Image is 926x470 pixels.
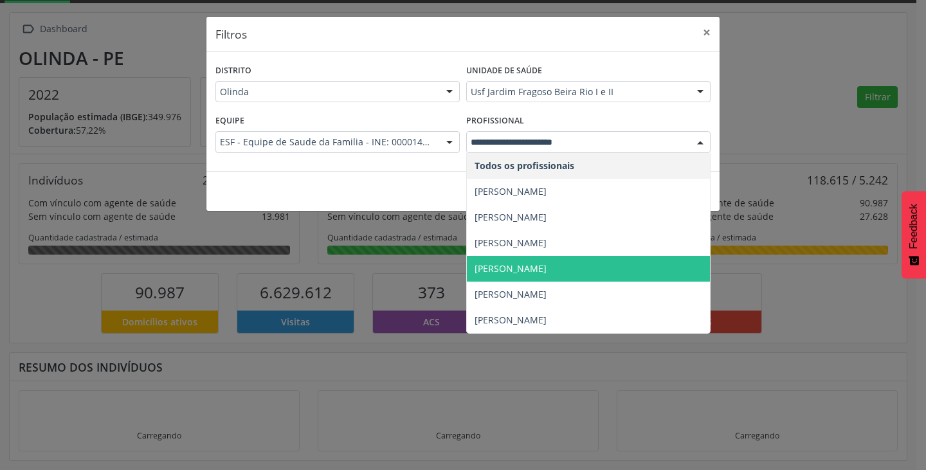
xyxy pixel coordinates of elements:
[908,204,920,249] span: Feedback
[466,111,524,131] label: Profissional
[475,314,547,326] span: [PERSON_NAME]
[475,262,547,275] span: [PERSON_NAME]
[694,17,720,48] button: Close
[471,86,684,98] span: Usf Jardim Fragoso Beira Rio I e II
[902,191,926,278] button: Feedback - Mostrar pesquisa
[466,61,542,81] label: Unidade de saúde
[215,26,247,42] h5: Filtros
[215,111,244,131] label: Equipe
[220,86,433,98] span: Olinda
[475,288,547,300] span: [PERSON_NAME]
[475,237,547,249] span: [PERSON_NAME]
[220,136,433,149] span: ESF - Equipe de Saude da Familia - INE: 0000148466
[475,159,574,172] span: Todos os profissionais
[215,61,251,81] label: Distrito
[475,211,547,223] span: [PERSON_NAME]
[475,185,547,197] span: [PERSON_NAME]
